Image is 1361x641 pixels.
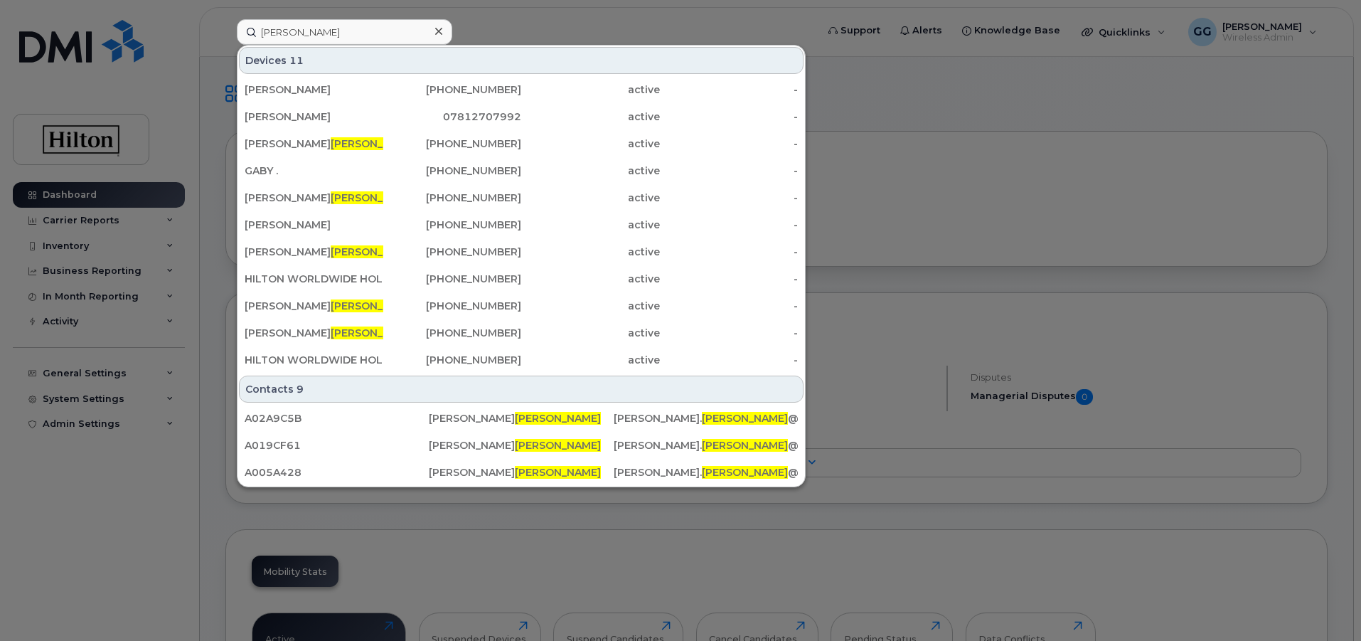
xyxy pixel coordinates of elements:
[429,411,613,425] div: [PERSON_NAME]
[660,272,799,286] div: -
[289,53,304,68] span: 11
[702,466,788,479] span: [PERSON_NAME]
[660,137,799,151] div: -
[239,433,804,458] a: A019CF61[PERSON_NAME][PERSON_NAME][PERSON_NAME].[PERSON_NAME]@[DOMAIN_NAME]
[245,438,429,452] div: A019CF61
[660,191,799,205] div: -
[521,299,660,313] div: active
[331,245,417,258] span: [PERSON_NAME]
[239,293,804,319] a: [PERSON_NAME][PERSON_NAME][PHONE_NUMBER]active-
[383,326,522,340] div: [PHONE_NUMBER]
[702,439,788,452] span: [PERSON_NAME]
[383,83,522,97] div: [PHONE_NUMBER]
[331,300,417,312] span: [PERSON_NAME]
[660,353,799,367] div: -
[331,191,417,204] span: [PERSON_NAME]
[660,110,799,124] div: -
[383,299,522,313] div: [PHONE_NUMBER]
[383,218,522,232] div: [PHONE_NUMBER]
[245,110,383,124] div: [PERSON_NAME]
[660,218,799,232] div: -
[660,245,799,259] div: -
[383,137,522,151] div: [PHONE_NUMBER]
[331,327,417,339] span: [PERSON_NAME]
[521,272,660,286] div: active
[239,320,804,346] a: [PERSON_NAME][PERSON_NAME][PHONE_NUMBER]active-
[614,411,798,425] div: [PERSON_NAME]. @[DOMAIN_NAME]
[239,131,804,157] a: [PERSON_NAME][PERSON_NAME][PHONE_NUMBER]active-
[521,137,660,151] div: active
[245,465,429,480] div: A005A428
[521,110,660,124] div: active
[245,245,383,259] div: [PERSON_NAME]
[429,465,613,480] div: [PERSON_NAME]
[383,164,522,178] div: [PHONE_NUMBER]
[515,439,601,452] span: [PERSON_NAME]
[383,110,522,124] div: 07812707992
[239,376,804,403] div: Contacts
[383,272,522,286] div: [PHONE_NUMBER]
[660,326,799,340] div: -
[297,382,304,396] span: 9
[239,460,804,485] a: A005A428[PERSON_NAME][PERSON_NAME][PERSON_NAME].[PERSON_NAME]@[DOMAIN_NAME]
[239,47,804,74] div: Devices
[521,353,660,367] div: active
[429,438,613,452] div: [PERSON_NAME]
[521,191,660,205] div: active
[245,137,383,151] div: [PERSON_NAME]
[239,104,804,129] a: [PERSON_NAME]07812707992active-
[521,218,660,232] div: active
[239,347,804,373] a: HILTON WORLDWIDE HOLDINGS INC.[PHONE_NUMBER]active-
[521,326,660,340] div: active
[245,164,383,178] div: GABY .
[383,353,522,367] div: [PHONE_NUMBER]
[245,411,429,425] div: A02A9C5B
[515,466,601,479] span: [PERSON_NAME]
[245,218,383,232] div: [PERSON_NAME]
[521,164,660,178] div: active
[239,239,804,265] a: [PERSON_NAME][PERSON_NAME][PHONE_NUMBER]active-
[239,158,804,184] a: GABY .[PHONE_NUMBER]active-
[1299,579,1350,630] iframe: Messenger Launcher
[245,353,383,367] div: HILTON WORLDWIDE HOLDINGS INC.
[245,299,383,313] div: [PERSON_NAME]
[245,191,383,205] div: [PERSON_NAME]
[245,326,383,340] div: [PERSON_NAME]
[660,83,799,97] div: -
[614,465,798,480] div: [PERSON_NAME]. @[DOMAIN_NAME]
[515,412,601,425] span: [PERSON_NAME]
[702,412,788,425] span: [PERSON_NAME]
[660,299,799,313] div: -
[521,245,660,259] div: active
[383,245,522,259] div: [PHONE_NUMBER]
[614,438,798,452] div: [PERSON_NAME]. @[DOMAIN_NAME]
[660,164,799,178] div: -
[521,83,660,97] div: active
[239,406,804,431] a: A02A9C5B[PERSON_NAME][PERSON_NAME][PERSON_NAME].[PERSON_NAME]@[DOMAIN_NAME]
[331,137,417,150] span: [PERSON_NAME]
[239,77,804,102] a: [PERSON_NAME][PHONE_NUMBER]active-
[245,83,383,97] div: [PERSON_NAME]
[239,266,804,292] a: HILTON WORLDWIDE HOLDINGS INC.[PHONE_NUMBER]active-
[383,191,522,205] div: [PHONE_NUMBER]
[245,272,383,286] div: HILTON WORLDWIDE HOLDINGS INC.
[239,185,804,211] a: [PERSON_NAME][PERSON_NAME][PHONE_NUMBER]active-
[239,212,804,238] a: [PERSON_NAME][PHONE_NUMBER]active-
